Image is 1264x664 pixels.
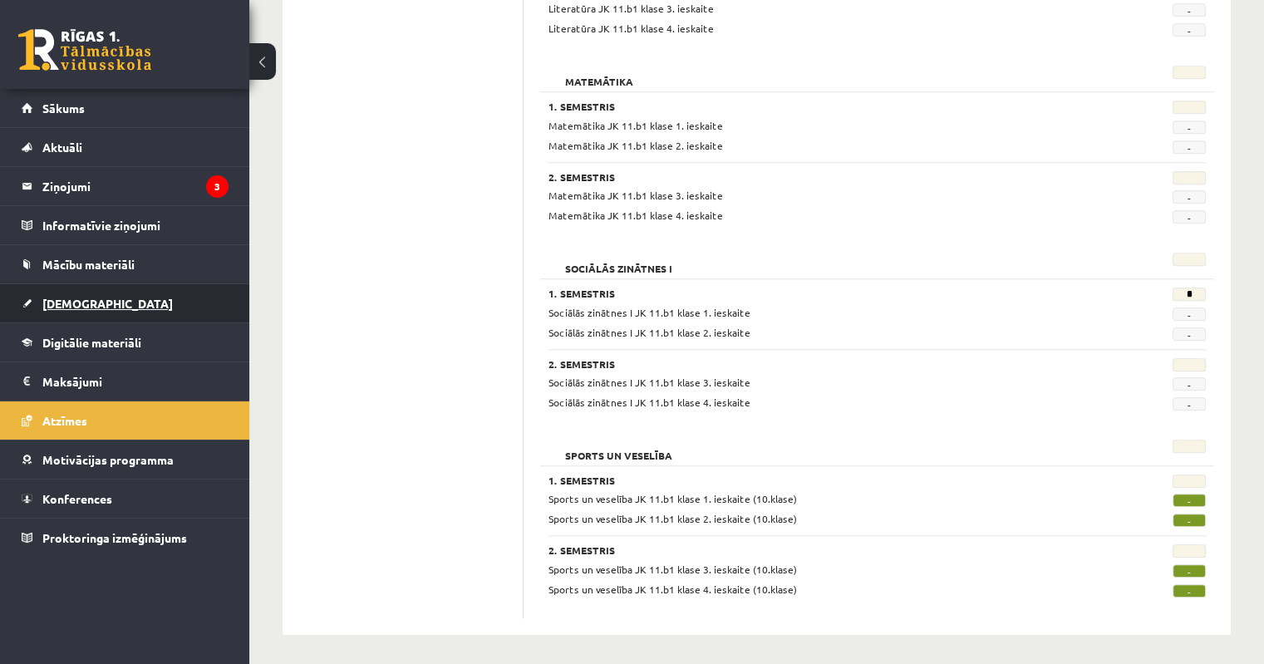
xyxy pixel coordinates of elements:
h3: 1. Semestris [548,288,1092,299]
span: - [1173,494,1206,507]
span: Sports un veselība JK 11.b1 klase 3. ieskaite (10.klase) [548,563,797,576]
span: Atzīmes [42,413,87,428]
a: Proktoringa izmēģinājums [22,519,229,557]
a: Rīgas 1. Tālmācības vidusskola [18,29,151,71]
span: - [1173,564,1206,578]
a: Ziņojumi3 [22,167,229,205]
span: - [1173,377,1206,391]
span: Motivācijas programma [42,452,174,467]
legend: Ziņojumi [42,167,229,205]
a: Aktuāli [22,128,229,166]
span: Mācību materiāli [42,257,135,272]
span: Literatūra JK 11.b1 klase 4. ieskaite [548,22,714,35]
a: Konferences [22,480,229,518]
h2: Sports un veselība [548,440,689,456]
span: Sports un veselība JK 11.b1 klase 2. ieskaite (10.klase) [548,512,797,525]
h3: 1. Semestris [548,101,1092,112]
h3: 2. Semestris [548,358,1092,370]
span: - [1173,397,1206,411]
a: Sākums [22,89,229,127]
legend: Maksājumi [42,362,229,401]
span: Matemātika JK 11.b1 klase 3. ieskaite [548,189,723,202]
span: Sports un veselība JK 11.b1 klase 4. ieskaite (10.klase) [548,583,797,596]
a: Maksājumi [22,362,229,401]
span: Matemātika JK 11.b1 klase 1. ieskaite [548,119,723,132]
span: Literatūra JK 11.b1 klase 3. ieskaite [548,2,714,15]
a: Informatīvie ziņojumi [22,206,229,244]
span: Sociālās zinātnes I JK 11.b1 klase 4. ieskaite [548,396,750,409]
span: [DEMOGRAPHIC_DATA] [42,296,173,311]
span: Digitālie materiāli [42,335,141,350]
a: [DEMOGRAPHIC_DATA] [22,284,229,322]
span: - [1173,23,1206,37]
span: Sociālās zinātnes I JK 11.b1 klase 2. ieskaite [548,326,750,339]
a: Atzīmes [22,401,229,440]
span: Proktoringa izmēģinājums [42,530,187,545]
span: - [1173,140,1206,154]
h3: 2. Semestris [548,171,1092,183]
span: Aktuāli [42,140,82,155]
span: - [1173,121,1206,134]
span: - [1173,327,1206,341]
span: Sociālās zinātnes I JK 11.b1 klase 3. ieskaite [548,376,750,389]
span: Matemātika JK 11.b1 klase 2. ieskaite [548,139,723,152]
span: - [1173,3,1206,17]
span: Matemātika JK 11.b1 klase 4. ieskaite [548,209,723,222]
h3: 1. Semestris [548,475,1092,486]
h2: Sociālās zinātnes I [548,253,689,269]
a: Digitālie materiāli [22,323,229,362]
h3: 2. Semestris [548,544,1092,556]
span: Konferences [42,491,112,506]
legend: Informatīvie ziņojumi [42,206,229,244]
a: Motivācijas programma [22,440,229,479]
span: - [1173,514,1206,527]
h2: Matemātika [548,66,650,82]
span: Sākums [42,101,85,116]
span: - [1173,190,1206,204]
span: Sports un veselība JK 11.b1 klase 1. ieskaite (10.klase) [548,492,797,505]
span: - [1173,584,1206,598]
span: - [1173,307,1206,321]
a: Mācību materiāli [22,245,229,283]
i: 3 [206,175,229,198]
span: Sociālās zinātnes I JK 11.b1 klase 1. ieskaite [548,306,750,319]
span: - [1173,210,1206,224]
